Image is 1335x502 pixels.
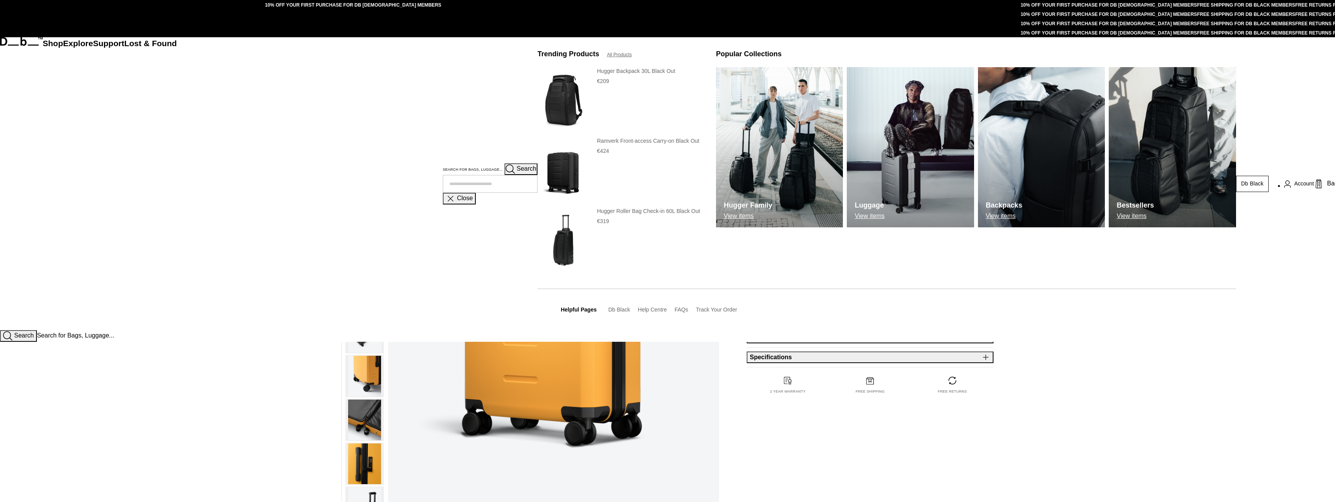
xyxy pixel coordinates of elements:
[537,207,589,273] img: Hugger Roller Bag Check-in 60L Black Out
[345,355,384,397] button: Ramverk Carry-on Parhelion Orange
[348,400,381,440] img: Ramverk Carry-on Parhelion Orange
[63,39,93,48] a: Explore
[978,67,1105,227] img: Db
[345,399,384,441] button: Ramverk Carry-on Parhelion Orange
[847,67,974,227] img: Db
[856,389,885,395] p: Free shipping
[1284,179,1314,189] a: Account
[457,195,473,201] span: Close
[1109,67,1236,227] a: Db Bestsellers View items
[938,389,967,395] p: Free returns
[537,207,700,273] a: Hugger Roller Bag Check-in 60L Black Out Hugger Roller Bag Check-in 60L Black Out €319
[1021,2,1197,8] a: 10% OFF YOUR FIRST PURCHASE FOR DB [DEMOGRAPHIC_DATA] MEMBERS
[124,39,177,48] a: Lost & Found
[537,137,700,203] a: Ramverk Front-access Carry-on Black Out Ramverk Front-access Carry-on Black Out €424
[1294,180,1314,188] span: Account
[1021,12,1197,17] a: 10% OFF YOUR FIRST PURCHASE FOR DB [DEMOGRAPHIC_DATA] MEMBERS
[1236,176,1269,192] a: Db Black
[348,356,381,396] img: Ramverk Carry-on Parhelion Orange
[505,163,537,175] button: Search
[93,39,125,48] a: Support
[1109,67,1236,227] img: Db
[443,167,503,173] label: Search for Bags, Luggage...
[674,306,688,313] a: FAQs
[537,137,589,203] img: Ramverk Front-access Carry-on Black Out
[638,306,667,313] a: Help Centre
[716,67,843,227] img: Db
[747,351,993,363] button: Specifications
[716,49,782,59] h3: Popular Collections
[847,67,974,227] a: Db Luggage View items
[1021,21,1197,26] a: 10% OFF YOUR FIRST PURCHASE FOR DB [DEMOGRAPHIC_DATA] MEMBERS
[14,332,34,339] span: Search
[43,39,63,48] a: Shop
[716,67,843,227] a: Db Hugger Family View items
[1197,2,1295,8] a: FREE SHIPPING FOR DB BLACK MEMBERS
[1197,21,1295,26] a: FREE SHIPPING FOR DB BLACK MEMBERS
[43,37,177,330] nav: Main Navigation
[1021,30,1197,36] a: 10% OFF YOUR FIRST PURCHASE FOR DB [DEMOGRAPHIC_DATA] MEMBERS
[724,200,772,211] h3: Hugger Family
[986,200,1022,211] h3: Backpacks
[561,306,597,314] h3: Helpful Pages
[597,67,700,75] h3: Hugger Backpack 30L Black Out
[517,165,536,172] span: Search
[345,443,384,485] button: Ramverk Carry-on Parhelion Orange
[597,78,609,84] span: €209
[443,193,476,204] button: Close
[978,67,1105,227] a: Db Backpacks View items
[609,306,630,313] a: Db Black
[348,443,381,484] img: Ramverk Carry-on Parhelion Orange
[1197,30,1295,36] a: FREE SHIPPING FOR DB BLACK MEMBERS
[696,306,737,313] a: Track Your Order
[537,67,700,133] a: Hugger Backpack 30L Black Out Hugger Backpack 30L Black Out €209
[1197,12,1295,17] a: FREE SHIPPING FOR DB BLACK MEMBERS
[597,137,700,145] h3: Ramverk Front-access Carry-on Black Out
[597,218,609,224] span: €319
[986,213,1022,220] p: View items
[265,2,441,8] a: 10% OFF YOUR FIRST PURCHASE FOR DB [DEMOGRAPHIC_DATA] MEMBERS
[597,207,700,215] h3: Hugger Roller Bag Check-in 60L Black Out
[770,389,806,395] p: 2 year warranty
[855,200,884,211] h3: Luggage
[1117,213,1154,220] p: View items
[855,213,884,220] p: View items
[1117,200,1154,211] h3: Bestsellers
[724,213,772,220] p: View items
[597,148,609,154] span: €424
[537,49,599,59] h3: Trending Products
[537,67,589,133] img: Hugger Backpack 30L Black Out
[607,51,632,58] a: All Products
